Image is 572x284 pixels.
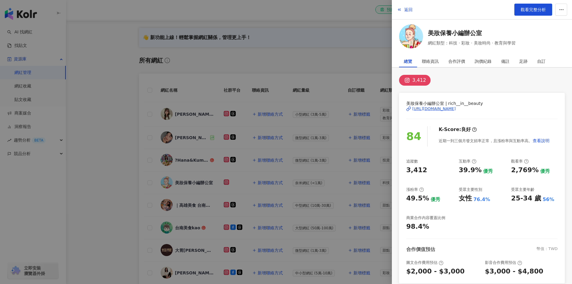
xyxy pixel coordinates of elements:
div: [URL][DOMAIN_NAME] [412,106,456,111]
span: 返回 [404,7,413,12]
a: [URL][DOMAIN_NAME] [406,106,558,111]
div: 優秀 [483,168,493,175]
div: 幣值：TWD [537,246,558,253]
div: 追蹤數 [406,159,418,164]
div: 互動率 [459,159,477,164]
div: 女性 [459,194,472,203]
div: 圖文合作費用預估 [406,260,443,265]
div: 受眾主要年齡 [511,187,534,192]
span: 查看說明 [533,138,549,143]
span: 網紅類型：科技 · 彩妝 · 美妝時尚 · 教育與學習 [428,40,516,46]
div: 商業合作內容覆蓋比例 [406,215,445,221]
div: 優秀 [431,196,440,203]
button: 返回 [397,4,413,16]
div: 漲粉率 [406,187,424,192]
a: 觀看完整分析 [514,4,552,16]
span: 觀看完整分析 [521,7,546,12]
span: 美妝保養小編辦公室 | rich__in__beauty [406,100,558,107]
div: 2,769% [511,166,539,175]
div: 自訂 [537,55,546,67]
div: 3,412 [412,76,426,84]
div: 詢價紀錄 [475,55,492,67]
div: 76.4% [474,196,490,203]
div: 近期一到三個月發文頻率正常，且漲粉率與互動率高。 [439,135,550,147]
div: K-Score : [439,126,477,133]
div: $2,000 - $3,000 [406,267,465,276]
div: 84 [406,128,421,145]
div: 足跡 [519,55,528,67]
div: 優秀 [540,168,550,175]
div: 39.9% [459,166,482,175]
div: 49.5% [406,194,429,203]
button: 查看說明 [532,135,550,147]
div: 受眾主要性別 [459,187,482,192]
div: 56% [543,196,554,203]
button: 3,412 [399,75,431,86]
div: 觀看率 [511,159,529,164]
div: 總覽 [404,55,412,67]
div: 3,412 [406,166,427,175]
div: 備註 [501,55,510,67]
div: 聯絡資訊 [422,55,439,67]
img: KOL Avatar [399,24,423,48]
div: 25-34 歲 [511,194,541,203]
div: 合作評價 [448,55,465,67]
a: 美妝保養小編辦公室 [428,29,516,37]
div: 影音合作費用預估 [485,260,522,265]
div: 良好 [461,126,471,133]
div: $3,000 - $4,800 [485,267,543,276]
a: KOL Avatar [399,24,423,50]
div: 98.4% [406,222,429,231]
div: 合作價值預估 [406,246,435,253]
